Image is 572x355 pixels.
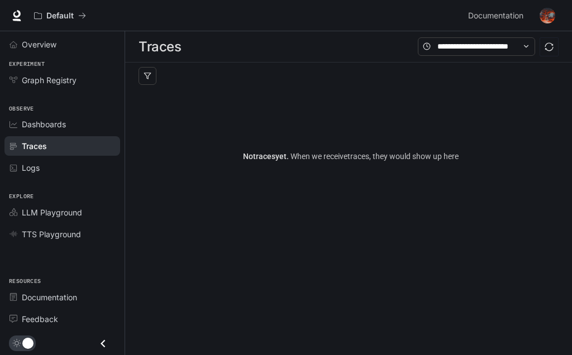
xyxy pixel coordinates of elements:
[22,207,82,218] span: LLM Playground
[46,11,74,21] p: Default
[22,140,47,152] span: Traces
[22,291,77,303] span: Documentation
[22,74,77,86] span: Graph Registry
[536,4,559,27] button: User avatar
[22,337,34,349] span: Dark mode toggle
[464,4,532,27] a: Documentation
[139,36,181,58] h1: Traces
[22,39,56,50] span: Overview
[545,42,554,51] span: sync
[4,203,120,222] a: LLM Playground
[90,332,116,355] button: Close drawer
[4,309,120,329] a: Feedback
[29,4,91,27] button: All workspaces
[4,224,120,244] a: TTS Playground
[22,162,40,174] span: Logs
[22,313,58,325] span: Feedback
[4,287,120,307] a: Documentation
[4,70,120,90] a: Graph Registry
[243,150,459,162] article: No traces yet.
[468,9,523,23] span: Documentation
[289,152,459,161] span: When we receive traces , they would show up here
[22,228,81,240] span: TTS Playground
[4,136,120,156] a: Traces
[4,35,120,54] a: Overview
[4,114,120,134] a: Dashboards
[540,8,555,23] img: User avatar
[22,118,66,130] span: Dashboards
[4,158,120,177] a: Logs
